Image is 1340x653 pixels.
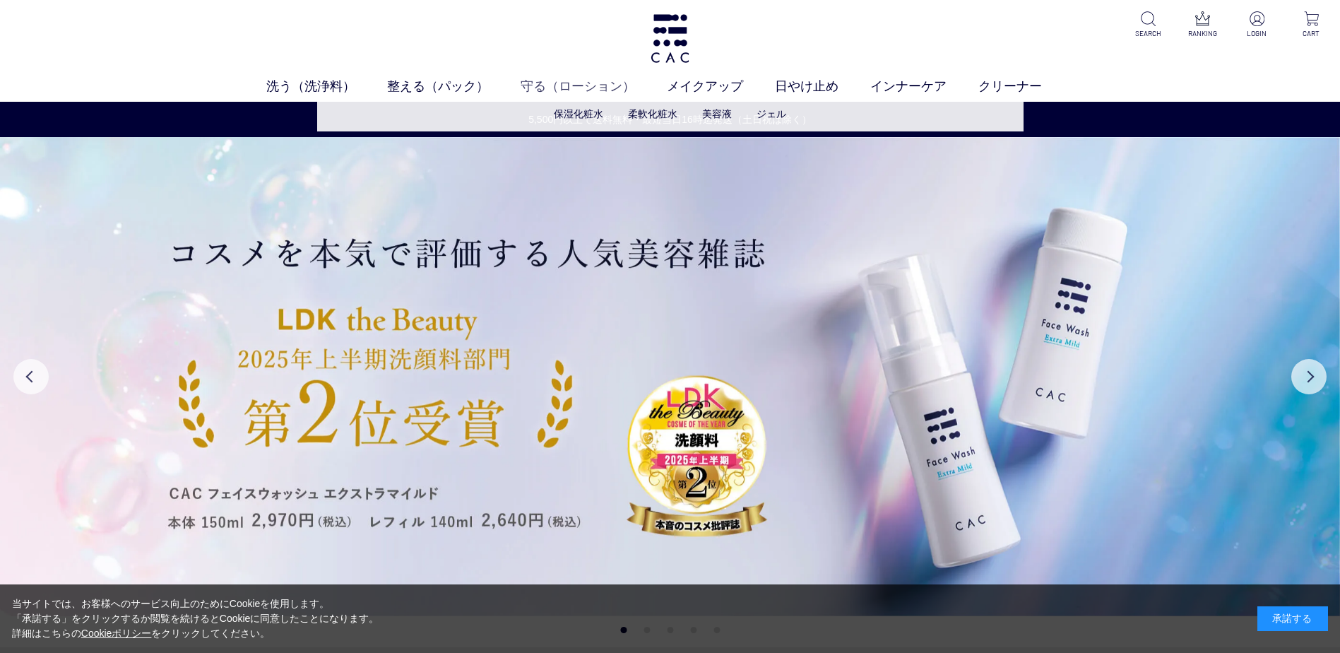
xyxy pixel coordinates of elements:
a: クリーナー [978,77,1074,96]
a: 保湿化粧水 [554,108,603,119]
div: 当サイトでは、お客様へのサービス向上のためにCookieを使用します。 「承諾する」をクリックするか閲覧を続けるとCookieに同意したことになります。 詳細はこちらの をクリックしてください。 [12,596,379,641]
a: CART [1294,11,1329,39]
a: SEARCH [1131,11,1166,39]
a: 日やけ止め [775,77,870,96]
a: Cookieポリシー [81,628,152,639]
a: 5,500円以上で送料無料・最短当日16時迄発送（土日祝は除く） [1,112,1339,127]
p: SEARCH [1131,28,1166,39]
a: 洗う（洗浄料） [266,77,387,96]
a: 整える（パック） [387,77,521,96]
button: Previous [13,359,49,394]
a: 柔軟化粧水 [628,108,677,119]
a: LOGIN [1240,11,1274,39]
img: logo [648,14,692,63]
a: インナーケア [870,77,978,96]
a: 美容液 [702,108,732,119]
a: RANKING [1185,11,1220,39]
p: CART [1294,28,1329,39]
a: ジェル [757,108,786,119]
a: メイクアップ [667,77,775,96]
button: Next [1291,359,1327,394]
p: RANKING [1185,28,1220,39]
p: LOGIN [1240,28,1274,39]
div: 承諾する [1257,606,1328,631]
a: 守る（ローション） [521,77,667,96]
